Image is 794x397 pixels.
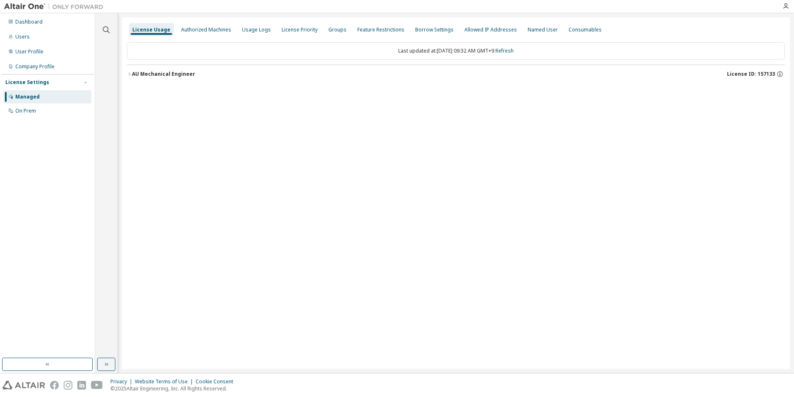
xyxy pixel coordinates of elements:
[4,2,108,11] img: Altair One
[415,26,454,33] div: Borrow Settings
[15,63,55,70] div: Company Profile
[2,381,45,390] img: altair_logo.svg
[77,381,86,390] img: linkedin.svg
[64,381,72,390] img: instagram.svg
[569,26,602,33] div: Consumables
[15,34,30,40] div: Users
[357,26,404,33] div: Feature Restrictions
[528,26,558,33] div: Named User
[91,381,103,390] img: youtube.svg
[282,26,318,33] div: License Priority
[242,26,271,33] div: Usage Logs
[5,79,49,86] div: License Settings
[15,94,40,100] div: Managed
[727,71,775,77] span: License ID: 157133
[495,47,514,54] a: Refresh
[135,378,196,385] div: Website Terms of Use
[127,42,785,60] div: Last updated at: [DATE] 09:32 AM GMT+9
[15,48,43,55] div: User Profile
[110,385,238,392] p: © 2025 Altair Engineering, Inc. All Rights Reserved.
[50,381,59,390] img: facebook.svg
[15,108,36,114] div: On Prem
[464,26,517,33] div: Allowed IP Addresses
[328,26,347,33] div: Groups
[196,378,238,385] div: Cookie Consent
[110,378,135,385] div: Privacy
[132,71,195,77] div: AU Mechanical Engineer
[181,26,231,33] div: Authorized Machines
[132,26,170,33] div: License Usage
[15,19,43,25] div: Dashboard
[127,65,785,83] button: AU Mechanical EngineerLicense ID: 157133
